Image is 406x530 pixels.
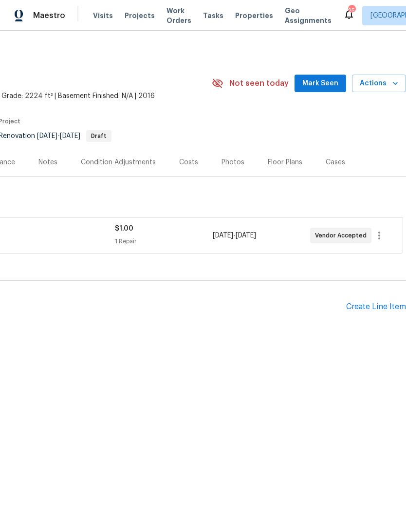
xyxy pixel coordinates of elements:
[346,302,406,312] div: Create Line Item
[81,157,156,167] div: Condition Adjustments
[326,157,345,167] div: Cases
[60,133,80,139] span: [DATE]
[268,157,302,167] div: Floor Plans
[125,11,155,20] span: Projects
[302,78,338,90] span: Mark Seen
[37,133,80,139] span: -
[213,231,256,240] span: -
[295,75,346,93] button: Mark Seen
[229,79,289,88] span: Not seen today
[166,6,191,25] span: Work Orders
[33,11,65,20] span: Maestro
[38,157,57,167] div: Notes
[115,236,212,246] div: 1 Repair
[352,75,406,93] button: Actions
[235,11,273,20] span: Properties
[115,225,133,232] span: $1.00
[37,133,57,139] span: [DATE]
[360,78,398,90] span: Actions
[315,231,370,240] span: Vendor Accepted
[213,232,233,239] span: [DATE]
[87,133,111,139] span: Draft
[236,232,256,239] span: [DATE]
[348,6,355,16] div: 25
[221,157,244,167] div: Photos
[179,157,198,167] div: Costs
[93,11,113,20] span: Visits
[285,6,332,25] span: Geo Assignments
[203,12,223,19] span: Tasks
